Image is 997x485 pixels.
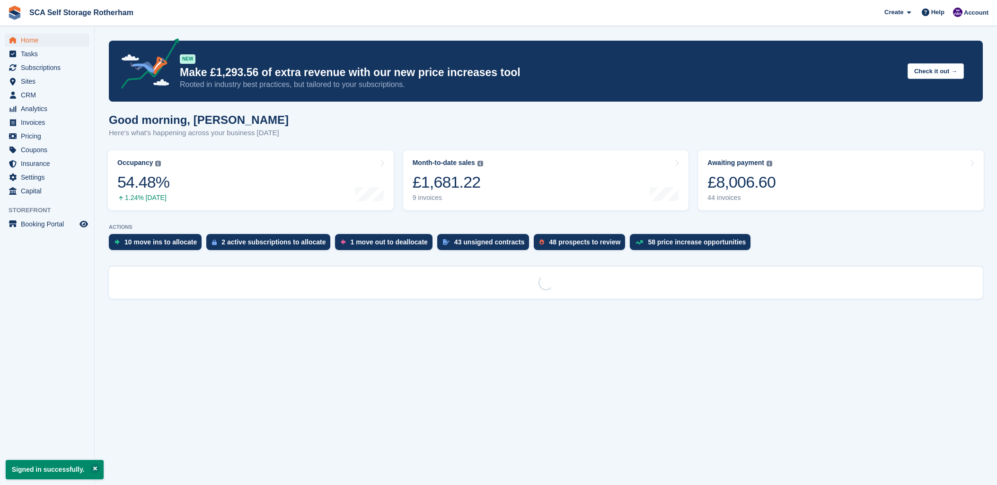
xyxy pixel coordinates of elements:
a: menu [5,88,89,102]
img: price_increase_opportunities-93ffe204e8149a01c8c9dc8f82e8f89637d9d84a8eef4429ea346261dce0b2c0.svg [635,240,643,244]
a: menu [5,75,89,88]
a: 2 active subscriptions to allocate [206,234,335,255]
p: Rooted in industry best practices, but tailored to your subscriptions. [180,79,900,90]
a: menu [5,217,89,231]
p: Signed in successfully. [6,460,104,479]
p: Here's what's happening across your business [DATE] [109,128,289,139]
div: 9 invoices [413,194,483,202]
a: Awaiting payment £8,006.60 44 invoices [698,150,984,210]
img: prospect-51fa495bee0391a8d652442698ab0144808aea92771e9ea1ae160a38d050c398.svg [539,239,544,245]
img: price-adjustments-announcement-icon-8257ccfd72463d97f412b2fc003d46551f7dbcb40ab6d574587a9cd5c0d94... [113,38,179,92]
a: Preview store [78,218,89,230]
div: £1,681.22 [413,173,483,192]
span: Analytics [21,102,78,115]
div: 43 unsigned contracts [454,238,525,246]
span: Booking Portal [21,217,78,231]
span: Tasks [21,47,78,61]
div: 1.24% [DATE] [117,194,169,202]
img: icon-info-grey-7440780725fd019a000dd9b08b2336e03edf1995a4989e88bcd33f0948082b44.svg [155,161,161,166]
img: move_ins_to_allocate_icon-fdf77a2bb77ea45bf5b3d319d69a93e2d87916cf1d5bf7949dd705db3b84f3ca.svg [115,239,120,245]
a: menu [5,184,89,198]
p: Make £1,293.56 of extra revenue with our new price increases tool [180,66,900,79]
span: Invoices [21,116,78,129]
span: Help [931,8,944,17]
a: menu [5,47,89,61]
span: CRM [21,88,78,102]
a: SCA Self Storage Rotherham [26,5,137,20]
span: Capital [21,184,78,198]
a: menu [5,61,89,74]
span: Coupons [21,143,78,156]
div: Month-to-date sales [413,159,475,167]
p: ACTIONS [109,224,983,230]
a: menu [5,102,89,115]
div: 54.48% [117,173,169,192]
a: menu [5,171,89,184]
span: Account [964,8,988,17]
div: NEW [180,54,195,64]
img: active_subscription_to_allocate_icon-d502201f5373d7db506a760aba3b589e785aa758c864c3986d89f69b8ff3... [212,239,217,245]
img: contract_signature_icon-13c848040528278c33f63329250d36e43548de30e8caae1d1a13099fd9432cc5.svg [443,239,450,245]
div: 48 prospects to review [549,238,620,246]
img: Kelly Neesham [953,8,962,17]
span: Insurance [21,157,78,170]
img: stora-icon-8386f47178a22dfd0bd8f6a31ec36ba5ce8667c1dd55bd0f319d3a0aa187defe.svg [8,6,22,20]
span: Storefront [9,206,94,215]
button: Check it out → [908,63,964,79]
span: Settings [21,171,78,184]
span: Sites [21,75,78,88]
div: Occupancy [117,159,153,167]
a: 43 unsigned contracts [437,234,534,255]
div: Awaiting payment [707,159,764,167]
a: menu [5,157,89,170]
div: 10 move ins to allocate [124,238,197,246]
span: Subscriptions [21,61,78,74]
img: move_outs_to_deallocate_icon-f764333ba52eb49d3ac5e1228854f67142a1ed5810a6f6cc68b1a99e826820c5.svg [341,239,345,245]
a: menu [5,143,89,156]
span: Pricing [21,130,78,143]
a: menu [5,130,89,143]
a: 1 move out to deallocate [335,234,437,255]
a: Month-to-date sales £1,681.22 9 invoices [403,150,689,210]
a: menu [5,34,89,47]
img: icon-info-grey-7440780725fd019a000dd9b08b2336e03edf1995a4989e88bcd33f0948082b44.svg [477,161,483,166]
span: Home [21,34,78,47]
a: 48 prospects to review [534,234,630,255]
div: 58 price increase opportunities [648,238,746,246]
a: 10 move ins to allocate [109,234,206,255]
div: 44 invoices [707,194,776,202]
a: menu [5,116,89,129]
div: 2 active subscriptions to allocate [221,238,326,246]
div: £8,006.60 [707,173,776,192]
a: Occupancy 54.48% 1.24% [DATE] [108,150,394,210]
h1: Good morning, [PERSON_NAME] [109,113,289,126]
img: icon-info-grey-7440780725fd019a000dd9b08b2336e03edf1995a4989e88bcd33f0948082b44.svg [767,161,772,166]
a: 58 price increase opportunities [630,234,755,255]
div: 1 move out to deallocate [350,238,427,246]
span: Create [884,8,903,17]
